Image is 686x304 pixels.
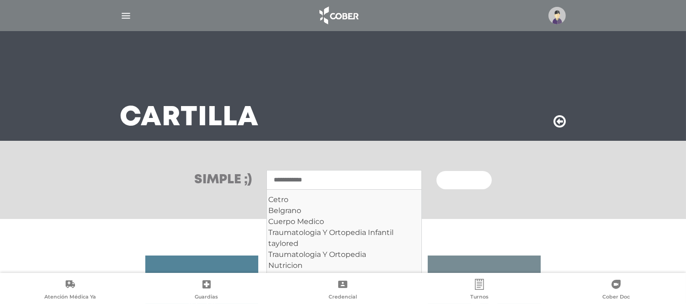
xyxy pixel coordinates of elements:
span: Buscar [447,177,474,184]
h3: Simple ;) [194,174,252,187]
div: Traumatologia Y Ortopedia Infantil [268,227,420,238]
div: Nutricion [268,260,420,271]
h3: Cartilla [120,106,259,130]
span: Credencial [329,293,357,302]
a: Atención Médica Ya [2,279,138,302]
img: Cober_menu-lines-white.svg [120,10,132,21]
span: Guardias [195,293,218,302]
button: Buscar [436,171,491,189]
div: Cuerpo Medico [268,216,420,227]
div: Traumatologia Y Ortopedia [268,249,420,260]
div: taylored [268,238,420,249]
div: Medicina Del Deporte [268,271,420,282]
div: Cetro [268,194,420,205]
img: logo_cober_home-white.png [314,5,362,27]
span: Turnos [470,293,489,302]
a: Turnos [411,279,548,302]
span: Cober Doc [602,293,630,302]
img: profile-placeholder.svg [548,7,566,24]
div: Belgrano [268,205,420,216]
a: Cober Doc [548,279,684,302]
span: Atención Médica Ya [44,293,96,302]
a: Credencial [275,279,411,302]
a: Guardias [138,279,275,302]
